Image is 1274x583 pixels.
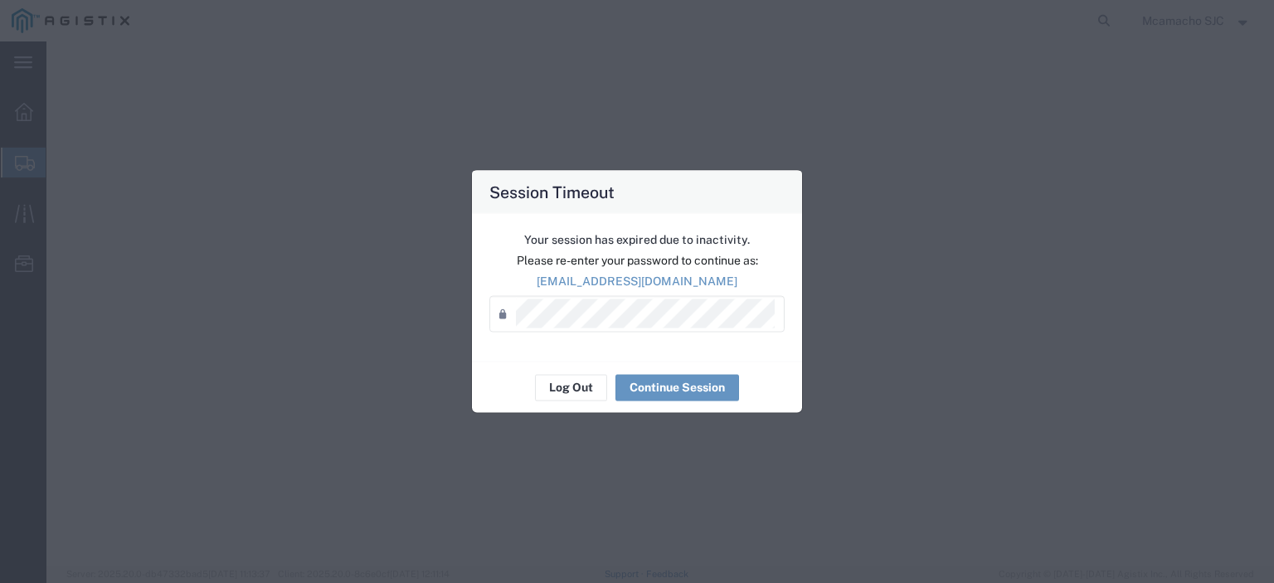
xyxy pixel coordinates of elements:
p: Please re-enter your password to continue as: [489,251,785,269]
p: Your session has expired due to inactivity. [489,231,785,248]
button: Log Out [535,374,607,401]
p: [EMAIL_ADDRESS][DOMAIN_NAME] [489,272,785,289]
button: Continue Session [615,374,739,401]
h4: Session Timeout [489,179,615,203]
